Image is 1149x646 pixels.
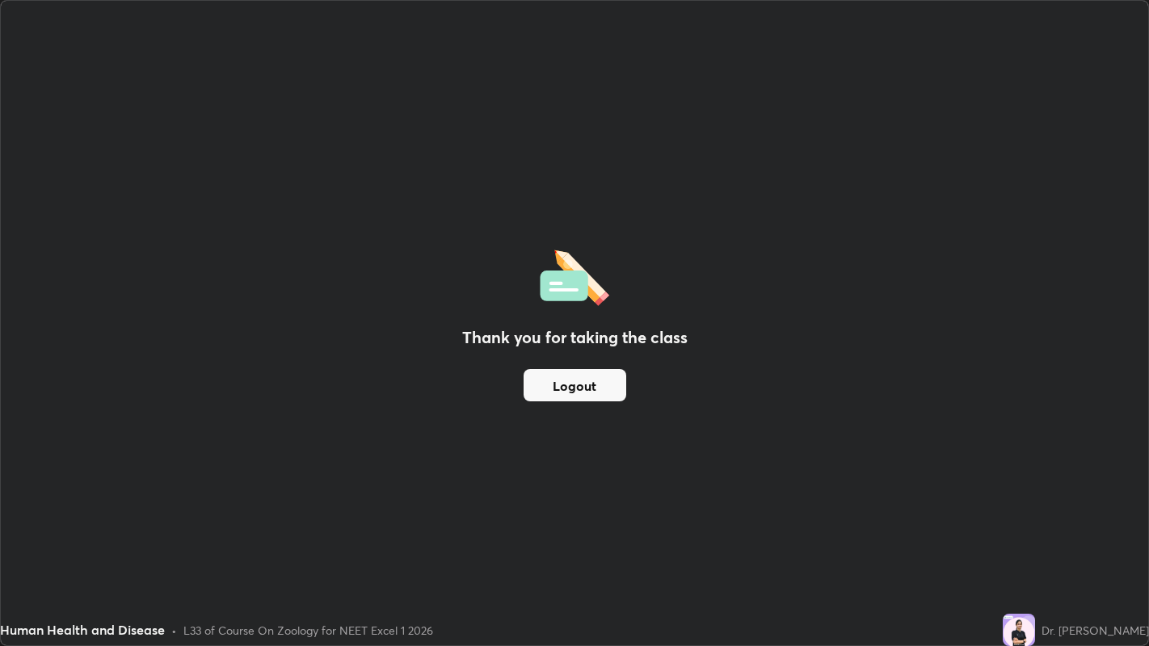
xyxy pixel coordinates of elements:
img: offlineFeedback.1438e8b3.svg [540,245,609,306]
div: L33 of Course On Zoology for NEET Excel 1 2026 [183,622,433,639]
h2: Thank you for taking the class [462,325,688,350]
img: 6adb0a404486493ea7c6d2c8fdf53f74.jpg [1003,614,1035,646]
div: Dr. [PERSON_NAME] [1042,622,1149,639]
div: • [171,622,177,639]
button: Logout [524,369,626,401]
